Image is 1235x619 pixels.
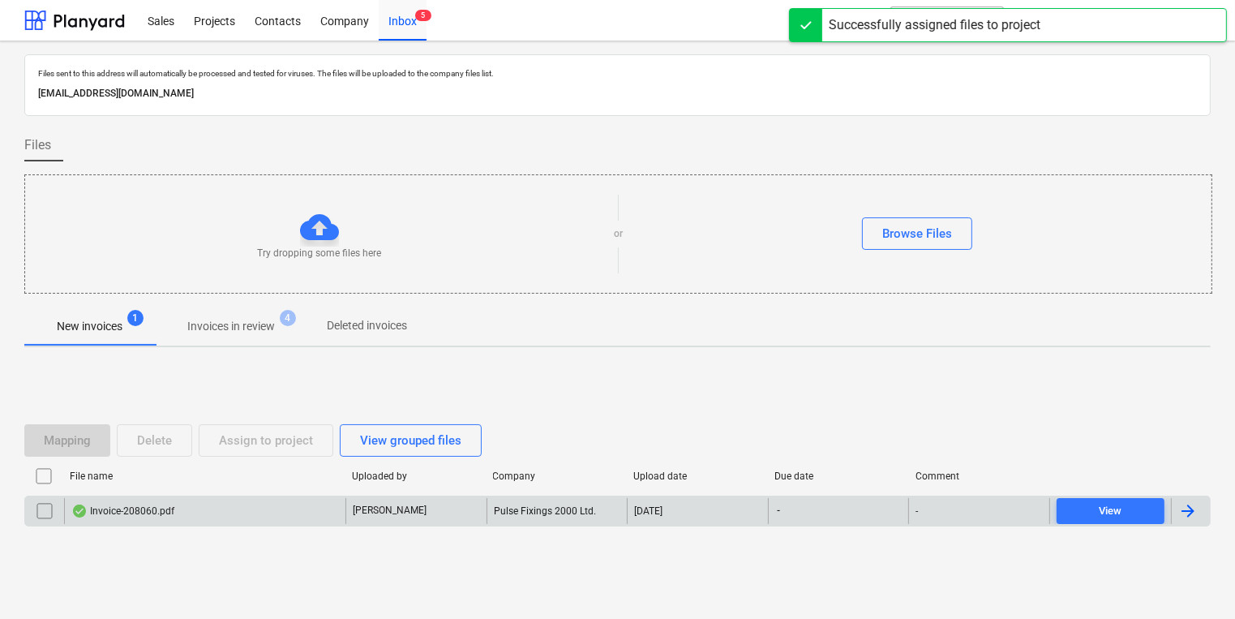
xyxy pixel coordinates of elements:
div: OCR finished [71,505,88,518]
p: or [614,227,623,241]
div: View [1100,502,1122,521]
p: Files sent to this address will automatically be processed and tested for viruses. The files will... [38,68,1197,79]
div: Successfully assigned files to project [829,15,1040,35]
button: View grouped files [340,424,482,457]
span: 4 [280,310,296,326]
p: [EMAIL_ADDRESS][DOMAIN_NAME] [38,85,1197,102]
button: View [1057,498,1164,524]
span: 1 [127,310,144,326]
div: Try dropping some files hereorBrowse Files [24,174,1212,294]
p: Try dropping some files here [258,247,382,260]
span: 5 [415,10,431,21]
p: [PERSON_NAME] [353,504,427,518]
div: Due date [774,471,903,482]
button: Browse Files [862,217,972,250]
div: Uploaded by [352,471,480,482]
p: Deleted invoices [327,317,407,334]
div: Browse Files [882,223,952,244]
div: File name [70,471,339,482]
span: - [775,504,782,518]
div: - [916,505,918,517]
div: Company [493,471,621,482]
p: Invoices in review [187,318,275,335]
p: New invoices [57,318,122,335]
iframe: Chat Widget [1154,541,1235,619]
div: View grouped files [360,430,461,451]
span: Files [24,135,51,155]
div: Upload date [633,471,761,482]
div: Invoice-208060.pdf [71,505,174,518]
div: Comment [916,471,1044,482]
div: Pulse Fixings 2000 Ltd. [487,498,628,524]
div: [DATE] [634,505,663,517]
